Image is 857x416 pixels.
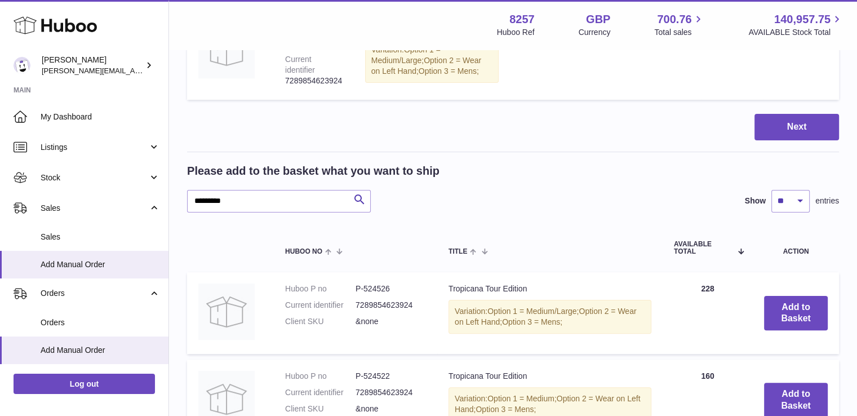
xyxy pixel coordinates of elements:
[41,317,160,328] span: Orders
[579,27,611,38] div: Currency
[657,12,691,27] span: 700.76
[419,67,479,76] span: Option 3 = Mens;
[502,317,562,326] span: Option 3 = Mens;
[285,404,356,414] dt: Client SKU
[748,27,843,38] span: AVAILABLE Stock Total
[41,259,160,270] span: Add Manual Order
[455,394,640,414] span: Option 2 = Wear on Left Hand;
[487,307,579,316] span: Option 1 = Medium/Large;
[356,371,426,382] dd: P-524522
[754,114,839,140] button: Next
[42,55,143,76] div: [PERSON_NAME]
[371,45,441,65] span: Option 1 = Medium/Large;
[509,12,535,27] strong: 8257
[198,284,255,340] img: Tropicana Tour Edition
[14,374,155,394] a: Log out
[774,12,831,27] span: 140,957.75
[356,300,426,311] dd: 7289854623924
[371,56,481,76] span: Option 2 = Wear on Left Hand;
[41,232,160,242] span: Sales
[356,316,426,327] dd: &none
[354,11,510,100] td: Tropicana Tour Edition
[41,203,148,214] span: Sales
[285,300,356,311] dt: Current identifier
[586,12,610,27] strong: GBP
[356,404,426,414] dd: &none
[285,76,343,86] div: 7289854623924
[285,284,356,294] dt: Huboo P no
[285,371,356,382] dt: Huboo P no
[437,272,663,354] td: Tropicana Tour Edition
[449,248,467,255] span: Title
[764,296,828,331] button: Add to Basket
[663,272,753,354] td: 228
[674,241,732,255] span: AVAILABLE Total
[42,66,226,75] span: [PERSON_NAME][EMAIL_ADDRESS][DOMAIN_NAME]
[285,248,322,255] span: Huboo no
[356,387,426,398] dd: 7289854623924
[487,394,557,403] span: Option 1 = Medium;
[41,172,148,183] span: Stock
[654,27,704,38] span: Total sales
[198,22,255,78] img: Tropicana Tour Edition
[41,288,148,299] span: Orders
[654,12,704,38] a: 700.76 Total sales
[41,345,160,356] span: Add Manual Order
[753,229,839,267] th: Action
[285,316,356,327] dt: Client SKU
[14,57,30,74] img: Mohsin@planlabsolutions.com
[748,12,843,38] a: 140,957.75 AVAILABLE Stock Total
[187,163,439,179] h2: Please add to the basket what you want to ship
[285,55,315,74] div: Current identifier
[455,307,636,326] span: Option 2 = Wear on Left Hand;
[449,300,651,334] div: Variation:
[815,196,839,206] span: entries
[356,284,426,294] dd: P-524526
[41,112,160,122] span: My Dashboard
[476,405,536,414] span: Option 3 = Mens;
[745,196,766,206] label: Show
[497,27,535,38] div: Huboo Ref
[365,38,499,83] div: Variation:
[41,142,148,153] span: Listings
[285,387,356,398] dt: Current identifier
